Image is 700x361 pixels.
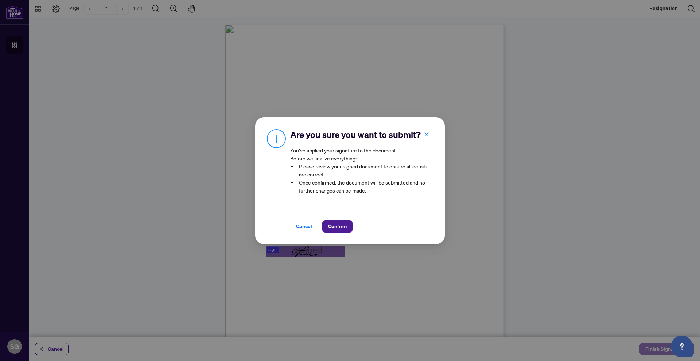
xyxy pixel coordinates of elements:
[290,146,433,199] article: You’ve applied your signature to the document. Before we finalize everything:
[296,221,312,232] span: Cancel
[322,220,353,233] button: Confirm
[297,162,433,178] li: Please review your signed document to ensure all details are correct.
[267,129,286,148] img: Info Icon
[671,336,693,357] button: Open asap
[424,131,429,136] span: close
[290,129,433,140] h2: Are you sure you want to submit?
[290,220,318,233] button: Cancel
[297,178,433,194] li: Once confirmed, the document will be submitted and no further changes can be made.
[328,221,347,232] span: Confirm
